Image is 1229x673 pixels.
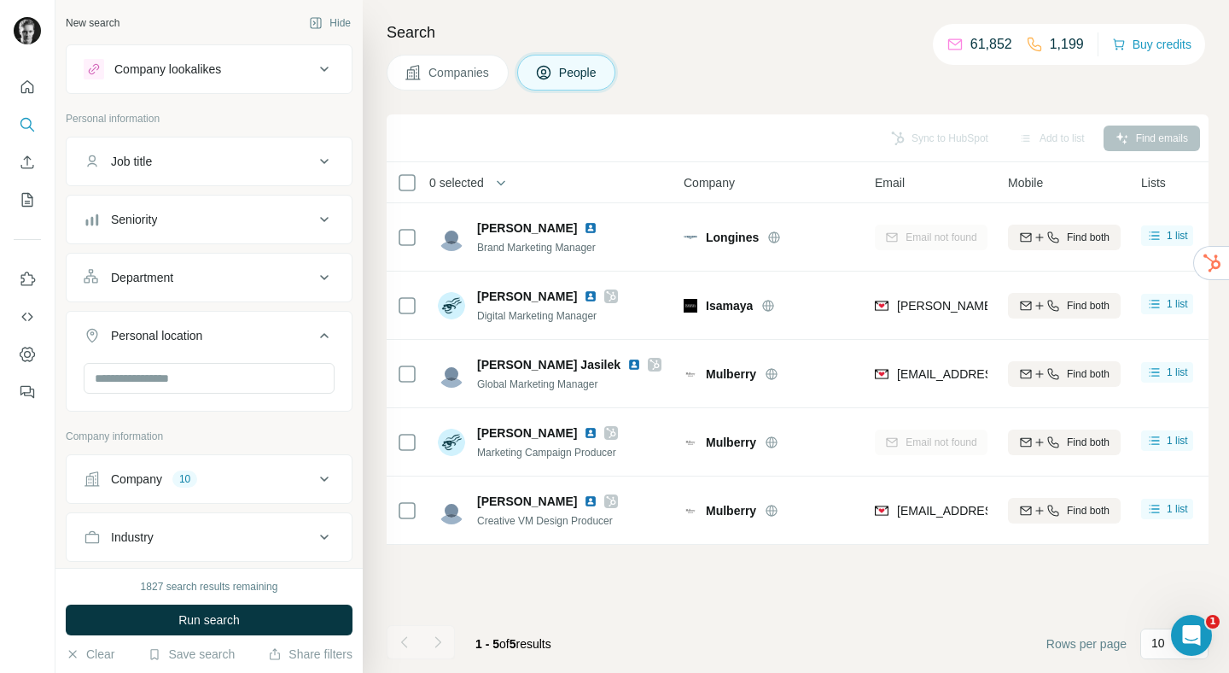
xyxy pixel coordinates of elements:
[1050,34,1084,55] p: 1,199
[14,17,41,44] img: Avatar
[875,174,905,191] span: Email
[14,377,41,407] button: Feedback
[1008,293,1121,319] button: Find both
[1008,225,1121,250] button: Find both
[559,64,598,81] span: People
[584,221,597,235] img: LinkedIn logo
[1067,503,1110,518] span: Find both
[141,579,278,594] div: 1827 search results remaining
[706,366,756,383] span: Mulberry
[1046,635,1127,653] span: Rows per page
[67,459,352,500] button: Company10
[14,301,41,332] button: Use Surfe API
[477,424,577,442] span: [PERSON_NAME]
[438,429,465,456] img: Avatar
[178,612,240,629] span: Run search
[477,515,613,527] span: Creative VM Design Producer
[584,495,597,508] img: LinkedIn logo
[897,367,1099,381] span: [EMAIL_ADDRESS][DOMAIN_NAME]
[1167,433,1188,448] span: 1 list
[477,219,577,237] span: [PERSON_NAME]
[14,109,41,140] button: Search
[684,367,697,381] img: Logo of Mulberry
[438,360,465,388] img: Avatar
[67,315,352,363] button: Personal location
[477,358,620,372] span: [PERSON_NAME] Jasilek
[387,20,1209,44] h4: Search
[111,269,173,286] div: Department
[111,471,162,488] div: Company
[297,10,363,36] button: Hide
[499,637,510,651] span: of
[875,502,888,519] img: provider findymail logo
[428,64,491,81] span: Companies
[1008,361,1121,387] button: Find both
[66,429,352,444] p: Company information
[684,174,735,191] span: Company
[67,517,352,558] button: Industry
[1008,498,1121,524] button: Find both
[627,358,641,372] img: LinkedIn logo
[67,199,352,240] button: Seniority
[14,72,41,102] button: Quick start
[1167,365,1188,380] span: 1 list
[706,297,753,314] span: Isamaya
[1067,366,1110,382] span: Find both
[14,184,41,215] button: My lists
[477,288,577,305] span: [PERSON_NAME]
[1167,296,1188,312] span: 1 list
[706,502,756,519] span: Mulberry
[111,153,152,170] div: Job title
[1151,635,1165,652] p: 10
[1112,32,1191,56] button: Buy credits
[111,211,157,228] div: Seniority
[1206,615,1220,629] span: 1
[684,231,697,244] img: Logo of Longines
[111,529,154,546] div: Industry
[477,310,597,322] span: Digital Marketing Manager
[1171,615,1212,656] iframe: Intercom live chat
[875,366,888,383] img: provider findymail logo
[268,646,352,663] button: Share filters
[429,174,484,191] span: 0 selected
[111,327,202,344] div: Personal location
[67,141,352,182] button: Job title
[67,257,352,298] button: Department
[66,605,352,635] button: Run search
[475,637,499,651] span: 1 - 5
[438,497,465,524] img: Avatar
[66,646,114,663] button: Clear
[172,471,197,487] div: 10
[477,242,596,254] span: Brand Marketing Manager
[477,378,597,390] span: Global Marketing Manager
[66,111,352,126] p: Personal information
[477,447,616,459] span: Marketing Campaign Producer
[1067,435,1110,450] span: Find both
[706,434,756,451] span: Mulberry
[1067,298,1110,313] span: Find both
[438,292,465,319] img: Avatar
[684,299,697,313] img: Logo of Isamaya
[1067,230,1110,245] span: Find both
[14,264,41,295] button: Use Surfe on LinkedIn
[510,637,516,651] span: 5
[14,339,41,370] button: Dashboard
[438,224,465,251] img: Avatar
[1141,174,1166,191] span: Lists
[1167,228,1188,243] span: 1 list
[875,297,888,314] img: provider findymail logo
[148,646,235,663] button: Save search
[684,436,697,449] img: Logo of Mulberry
[897,299,1197,313] span: [PERSON_NAME][EMAIL_ADDRESS][DOMAIN_NAME]
[67,49,352,90] button: Company lookalikes
[475,637,551,651] span: results
[584,426,597,440] img: LinkedIn logo
[706,229,759,246] span: Longines
[584,290,597,303] img: LinkedIn logo
[897,504,1197,518] span: [EMAIL_ADDRESS][PERSON_NAME][DOMAIN_NAME]
[477,493,577,510] span: [PERSON_NAME]
[684,504,697,518] img: Logo of Mulberry
[66,15,119,31] div: New search
[114,61,221,78] div: Company lookalikes
[1008,174,1043,191] span: Mobile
